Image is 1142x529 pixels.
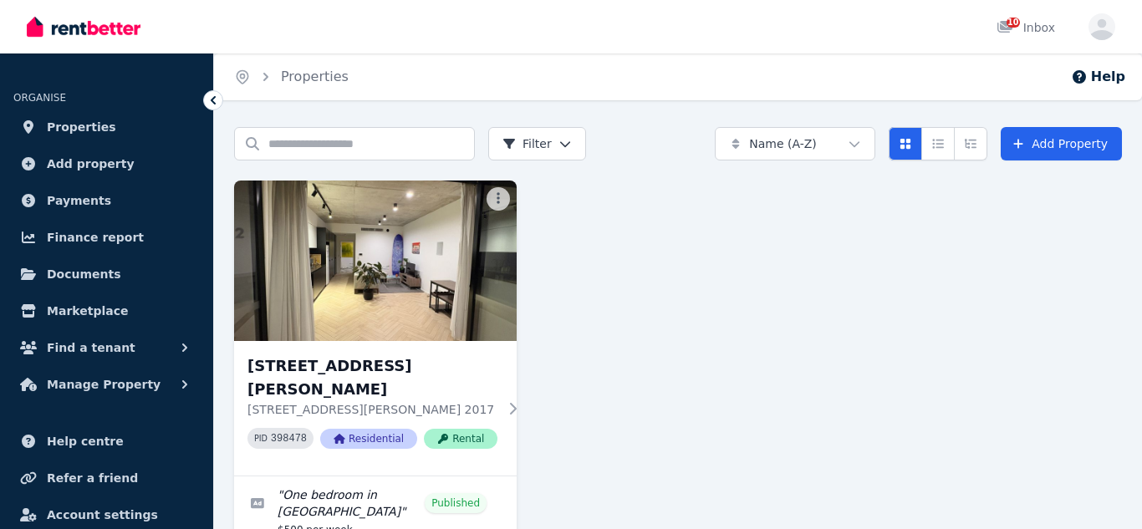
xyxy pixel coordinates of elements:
[27,14,140,39] img: RentBetter
[47,264,121,284] span: Documents
[749,135,817,152] span: Name (A-Z)
[13,368,200,401] button: Manage Property
[234,181,517,341] img: 2/291 George St, Waterloo
[13,461,200,495] a: Refer a friend
[715,127,875,160] button: Name (A-Z)
[247,401,497,418] p: [STREET_ADDRESS][PERSON_NAME] 2017
[47,468,138,488] span: Refer a friend
[47,505,158,525] span: Account settings
[47,227,144,247] span: Finance report
[1007,18,1020,28] span: 10
[13,221,200,254] a: Finance report
[254,434,268,443] small: PID
[487,187,510,211] button: More options
[1071,67,1125,87] button: Help
[954,127,987,160] button: Expanded list view
[214,53,369,100] nav: Breadcrumb
[889,127,922,160] button: Card view
[47,338,135,358] span: Find a tenant
[234,181,517,476] a: 2/291 George St, Waterloo[STREET_ADDRESS][PERSON_NAME][STREET_ADDRESS][PERSON_NAME] 2017PID 39847...
[47,154,135,174] span: Add property
[502,135,552,152] span: Filter
[1001,127,1122,160] a: Add Property
[47,431,124,451] span: Help centre
[281,69,349,84] a: Properties
[889,127,987,160] div: View options
[320,429,417,449] span: Residential
[47,301,128,321] span: Marketplace
[271,433,307,445] code: 398478
[13,184,200,217] a: Payments
[488,127,586,160] button: Filter
[13,425,200,458] a: Help centre
[47,374,161,394] span: Manage Property
[13,257,200,291] a: Documents
[47,117,116,137] span: Properties
[424,429,497,449] span: Rental
[247,354,497,401] h3: [STREET_ADDRESS][PERSON_NAME]
[13,331,200,364] button: Find a tenant
[13,92,66,104] span: ORGANISE
[921,127,955,160] button: Compact list view
[13,147,200,181] a: Add property
[13,110,200,144] a: Properties
[997,19,1055,36] div: Inbox
[47,191,111,211] span: Payments
[13,294,200,328] a: Marketplace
